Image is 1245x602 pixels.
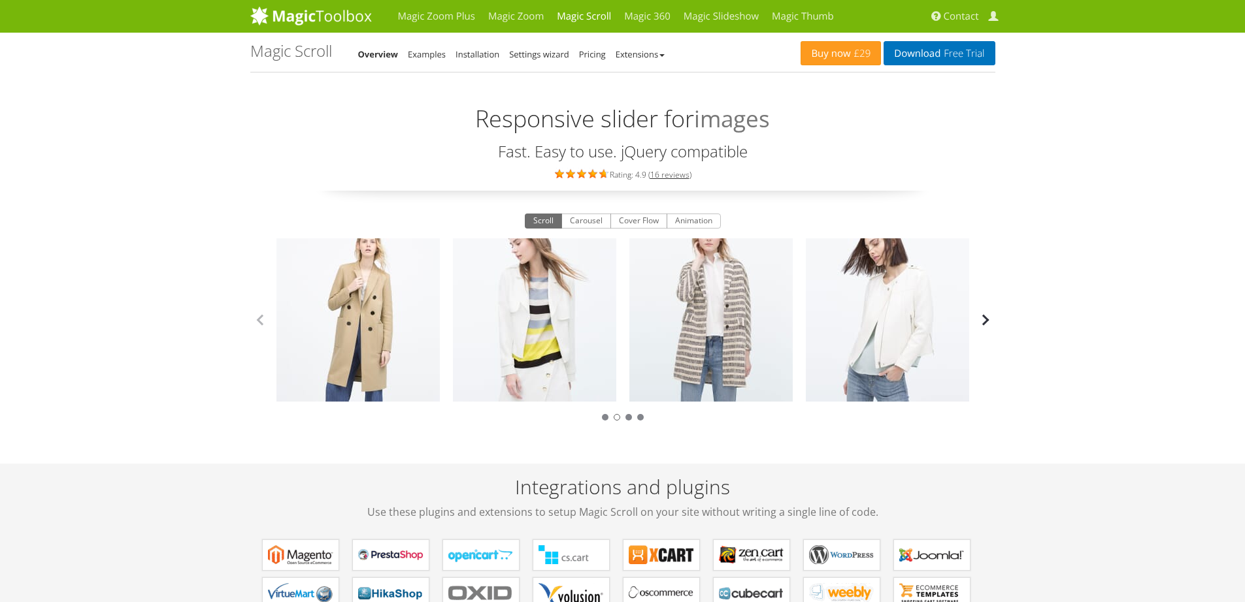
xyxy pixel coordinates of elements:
a: Extensions [616,48,665,60]
button: Carousel [561,214,611,229]
a: Magic Scroll for PrestaShop [352,539,429,571]
a: Magic Scroll for Zen Cart [713,539,790,571]
b: Magic Scroll for Zen Cart [719,545,784,565]
b: Magic Scroll for Magento [268,545,333,565]
a: Overview [358,48,399,60]
span: Contact [944,10,979,23]
div: Rating: 4.9 ( ) [250,166,995,181]
h2: Responsive slider for [250,89,995,136]
h2: Integrations and plugins [250,476,995,520]
a: 16 reviews [650,169,689,180]
a: Magic Scroll for Magento [262,539,339,571]
a: Pricing [579,48,606,60]
span: £29 [851,48,871,59]
img: MagicToolbox.com - Image tools for your website [250,6,372,25]
a: Installation [456,48,499,60]
h3: Fast. Easy to use. jQuery compatible [250,143,995,160]
b: Magic Scroll for X-Cart [629,545,694,565]
b: Magic Scroll for CS-Cart [539,545,604,565]
button: Scroll [525,214,562,229]
a: Examples [408,48,446,60]
b: Magic Scroll for WordPress [809,545,874,565]
b: Magic Scroll for Joomla [899,545,965,565]
a: Buy now£29 [801,41,881,65]
a: Magic Scroll for Joomla [893,539,971,571]
b: Magic Scroll for OpenCart [448,545,514,565]
span: Use these plugins and extensions to setup Magic Scroll on your site without writing a single line... [250,504,995,520]
a: Magic Scroll for CS-Cart [533,539,610,571]
span: images [694,102,770,136]
a: Magic Scroll for OpenCart [442,539,520,571]
a: Magic Scroll for WordPress [803,539,880,571]
button: Animation [667,214,721,229]
a: Magic Scroll for X-Cart [623,539,700,571]
span: Free Trial [940,48,984,59]
a: Settings wizard [509,48,569,60]
a: DownloadFree Trial [884,41,995,65]
b: Magic Scroll for PrestaShop [358,545,423,565]
h1: Magic Scroll [250,42,332,59]
button: Cover Flow [610,214,667,229]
